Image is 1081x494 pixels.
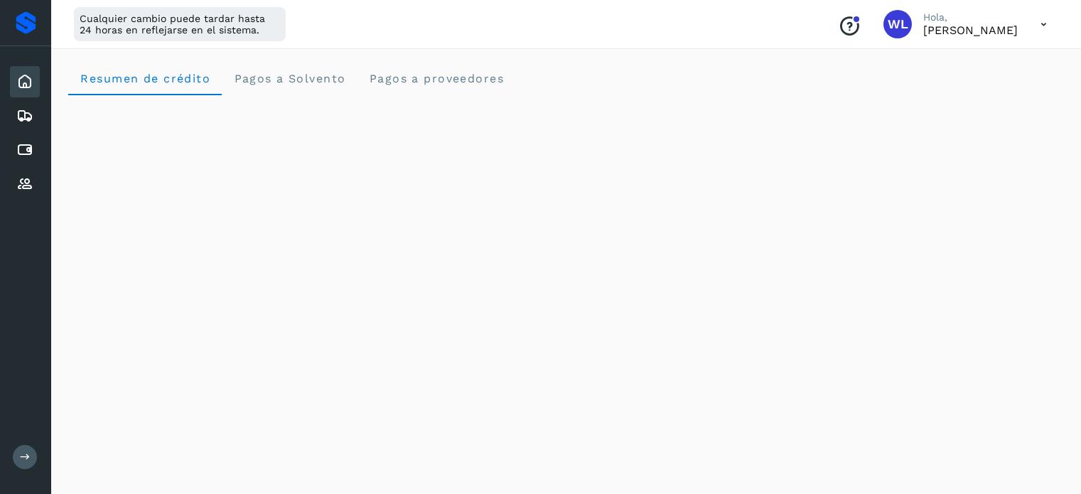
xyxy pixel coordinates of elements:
div: Embarques [10,100,40,131]
div: Cuentas por pagar [10,134,40,166]
span: Pagos a Solvento [233,72,345,85]
p: Hola, [923,11,1018,23]
div: Inicio [10,66,40,97]
span: Pagos a proveedores [368,72,504,85]
div: Proveedores [10,168,40,200]
p: Wilberth López Baliño [923,23,1018,37]
span: Resumen de crédito [80,72,210,85]
div: Cualquier cambio puede tardar hasta 24 horas en reflejarse en el sistema. [74,7,286,41]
